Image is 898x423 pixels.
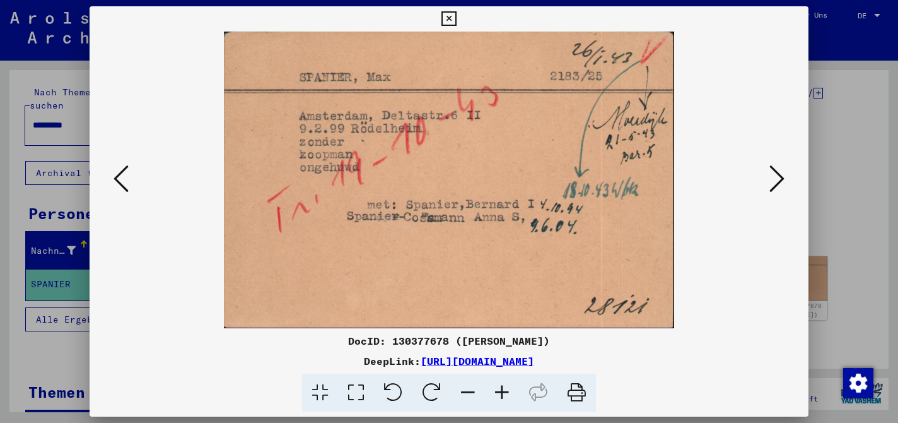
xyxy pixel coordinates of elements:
[843,367,873,398] div: Zustimmung ändern
[90,333,808,349] div: DocID: 130377678 ([PERSON_NAME])
[90,354,808,369] div: DeepLink:
[421,355,534,367] a: [URL][DOMAIN_NAME]
[843,368,873,398] img: Zustimmung ändern
[132,32,765,328] img: 003.jpg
